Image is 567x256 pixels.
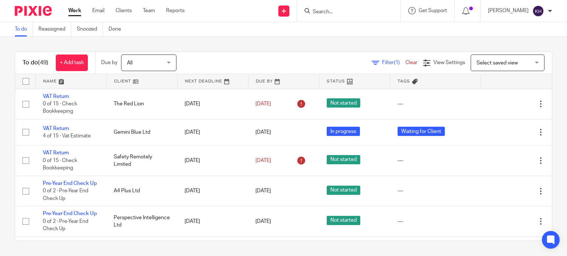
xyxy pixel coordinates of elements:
[23,59,48,67] h1: To do
[405,60,417,65] a: Clear
[38,60,48,66] span: (49)
[177,206,248,236] td: [DATE]
[327,216,360,225] span: Not started
[56,55,88,71] a: + Add task
[255,219,271,224] span: [DATE]
[382,60,405,65] span: Filter
[488,7,529,14] p: [PERSON_NAME]
[43,211,97,216] a: Pre-Year End Check Up
[92,7,104,14] a: Email
[15,22,33,36] a: To do
[398,218,474,225] div: ---
[106,89,177,119] td: The Red Lion
[398,100,474,108] div: ---
[177,119,248,145] td: [DATE]
[327,127,360,136] span: In progress
[43,101,77,114] span: 0 of 15 · Check Bookkeeping
[106,206,177,236] td: Perspective Intelligence Ltd
[106,145,177,176] td: Safety Remotely Limited
[106,119,177,145] td: Gemini Blue Ltd
[532,5,544,17] img: svg%3E
[327,155,360,164] span: Not started
[38,22,71,36] a: Reassigned
[312,9,378,15] input: Search
[127,60,133,66] span: All
[394,60,400,65] span: (1)
[419,8,447,13] span: Get Support
[43,94,69,99] a: VAT Return
[43,133,91,138] span: 4 of 15 · Vat Estimate
[77,22,103,36] a: Snoozed
[106,176,177,206] td: A4 Plus Ltd
[398,79,410,83] span: Tags
[43,150,69,155] a: VAT Return
[398,127,445,136] span: Waiting for Client
[398,157,474,164] div: ---
[255,158,271,163] span: [DATE]
[43,219,88,232] span: 0 of 2 · Pre-Year End Check Up
[116,7,132,14] a: Clients
[166,7,185,14] a: Reports
[433,60,465,65] span: View Settings
[255,101,271,106] span: [DATE]
[327,186,360,195] span: Not started
[43,126,69,131] a: VAT Return
[398,187,474,194] div: ---
[327,98,360,108] span: Not started
[68,7,81,14] a: Work
[143,7,155,14] a: Team
[177,176,248,206] td: [DATE]
[43,181,97,186] a: Pre-Year End Check Up
[101,59,117,66] p: Due by
[177,89,248,119] td: [DATE]
[255,189,271,194] span: [DATE]
[477,60,518,66] span: Select saved view
[255,130,271,135] span: [DATE]
[43,188,88,201] span: 0 of 2 · Pre-Year End Check Up
[43,158,77,171] span: 0 of 15 · Check Bookkeeping
[15,6,52,16] img: Pixie
[109,22,127,36] a: Done
[177,145,248,176] td: [DATE]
